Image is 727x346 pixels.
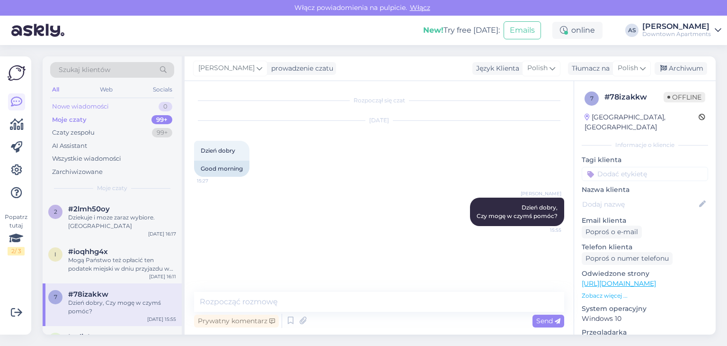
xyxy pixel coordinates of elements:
div: Zarchiwizowane [52,167,103,177]
div: prowadzenie czatu [267,64,333,73]
div: 2 / 3 [8,247,25,255]
div: [PERSON_NAME] [642,23,711,30]
span: 15:55 [526,227,561,234]
div: [DATE] 16:17 [148,230,176,237]
div: Dziekuje i moze zaraz wybiore. [GEOGRAPHIC_DATA] [68,213,176,230]
div: Poproś o e-mail [582,226,642,238]
div: Poproś o numer telefonu [582,252,673,265]
span: Offline [664,92,705,102]
p: Windows 10 [582,314,708,324]
p: Odwiedzone strony [582,269,708,279]
span: #78izakkw [68,290,108,299]
span: Polish [527,63,548,73]
div: AI Assistant [52,141,87,151]
div: All [50,83,61,96]
p: Tagi klienta [582,155,708,165]
p: Email klienta [582,216,708,226]
span: Dzień dobry [201,147,235,154]
div: Good morning [194,161,249,177]
div: [DATE] [194,116,564,125]
div: Web [98,83,115,96]
div: 99+ [151,115,172,125]
div: Dzień dobry, Czy mogę w czymś pomóc? [68,299,176,316]
div: Język Klienta [472,64,519,73]
input: Dodać etykietę [582,167,708,181]
div: Prywatny komentarz [194,315,279,328]
div: Moje czaty [52,115,87,125]
p: Przeglądarka [582,328,708,337]
button: Emails [504,21,541,39]
div: Try free [DATE]: [423,25,500,36]
input: Dodaj nazwę [582,199,697,209]
div: [GEOGRAPHIC_DATA], [GEOGRAPHIC_DATA] [585,112,699,132]
div: Archiwum [655,62,707,75]
span: [PERSON_NAME] [198,63,255,73]
span: Moje czaty [97,184,127,192]
p: System operacyjny [582,304,708,314]
b: New! [423,26,443,35]
p: Zobacz więcej ... [582,291,708,300]
span: Szukaj klientów [59,65,110,75]
div: Nowe wiadomości [52,102,109,111]
p: Nazwa klienta [582,185,708,195]
div: Wszystkie wiadomości [52,154,121,164]
span: 15:27 [197,177,232,184]
div: Czaty zespołu [52,128,95,137]
a: [URL][DOMAIN_NAME] [582,279,656,288]
div: AS [625,24,638,37]
div: 0 [159,102,172,111]
span: Włącz [407,3,433,12]
span: LydiaLe [68,333,96,341]
img: Askly Logo [8,64,26,82]
span: [PERSON_NAME] [521,190,561,197]
div: [DATE] 16:11 [149,273,176,280]
span: 7 [54,293,57,300]
div: Downtown Apartments [642,30,711,38]
div: 99+ [152,128,172,137]
span: Send [536,317,560,325]
div: Socials [151,83,174,96]
div: # 78izakkw [604,91,664,103]
div: [DATE] 15:55 [147,316,176,323]
a: [PERSON_NAME]Downtown Apartments [642,23,721,38]
div: Rozpoczął się czat [194,96,564,105]
span: #2lmh50oy [68,205,110,213]
span: 7 [590,95,594,102]
div: Tłumacz na [568,64,610,73]
span: i [54,251,56,258]
span: #ioqhhg4x [68,247,108,256]
div: Mogą Państwo też opłacić ten podatek miejski w dniu przyjazdu w naszym biurze, zlokalizowanym na ... [68,256,176,273]
div: Informacje o kliencie [582,141,708,149]
div: online [552,22,603,39]
p: Telefon klienta [582,242,708,252]
div: Popatrz tutaj [8,213,25,255]
span: Polish [618,63,638,73]
span: 2 [54,208,57,215]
